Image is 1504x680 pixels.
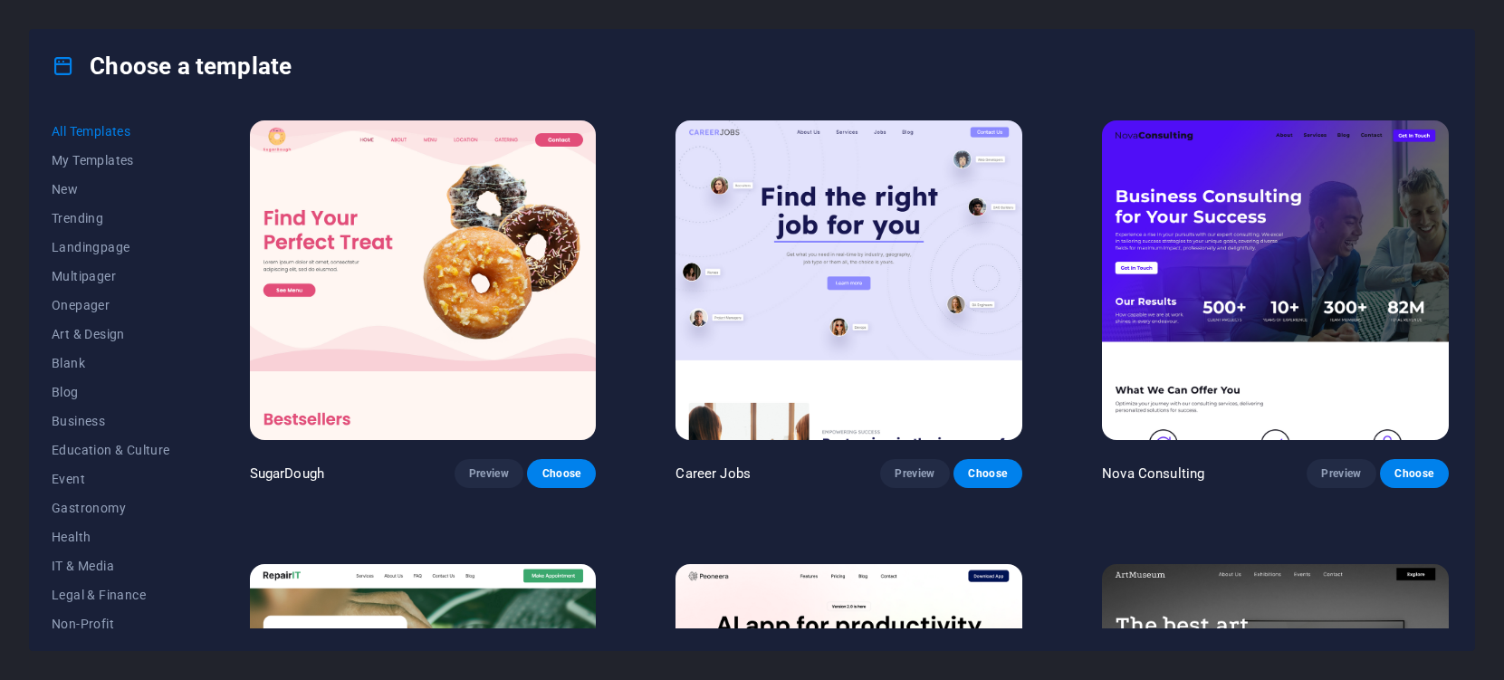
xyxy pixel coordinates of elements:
[52,436,170,465] button: Education & Culture
[1321,466,1361,481] span: Preview
[52,117,170,146] button: All Templates
[52,465,170,493] button: Event
[675,120,1022,440] img: Career Jobs
[52,385,170,399] span: Blog
[469,466,509,481] span: Preview
[52,551,170,580] button: IT & Media
[52,407,170,436] button: Business
[52,124,170,139] span: All Templates
[52,559,170,573] span: IT & Media
[52,291,170,320] button: Onepager
[1102,120,1449,440] img: Nova Consulting
[52,588,170,602] span: Legal & Finance
[895,466,934,481] span: Preview
[880,459,949,488] button: Preview
[52,320,170,349] button: Art & Design
[52,580,170,609] button: Legal & Finance
[1394,466,1434,481] span: Choose
[52,204,170,233] button: Trending
[52,233,170,262] button: Landingpage
[52,378,170,407] button: Blog
[52,153,170,168] span: My Templates
[52,443,170,457] span: Education & Culture
[953,459,1022,488] button: Choose
[52,414,170,428] span: Business
[52,617,170,631] span: Non-Profit
[52,262,170,291] button: Multipager
[1307,459,1375,488] button: Preview
[1102,465,1204,483] p: Nova Consulting
[675,465,751,483] p: Career Jobs
[52,146,170,175] button: My Templates
[52,211,170,225] span: Trending
[52,182,170,196] span: New
[1380,459,1449,488] button: Choose
[250,120,597,440] img: SugarDough
[52,349,170,378] button: Blank
[250,465,324,483] p: SugarDough
[52,530,170,544] span: Health
[52,240,170,254] span: Landingpage
[52,472,170,486] span: Event
[52,501,170,515] span: Gastronomy
[52,175,170,204] button: New
[52,298,170,312] span: Onepager
[541,466,581,481] span: Choose
[527,459,596,488] button: Choose
[52,493,170,522] button: Gastronomy
[52,356,170,370] span: Blank
[52,52,292,81] h4: Choose a template
[52,327,170,341] span: Art & Design
[968,466,1008,481] span: Choose
[455,459,523,488] button: Preview
[52,269,170,283] span: Multipager
[52,609,170,638] button: Non-Profit
[52,522,170,551] button: Health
